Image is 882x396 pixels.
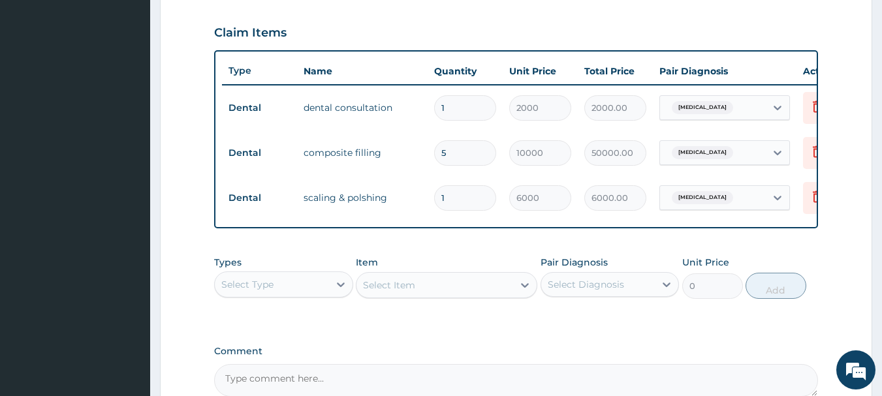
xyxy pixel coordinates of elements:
[222,141,297,165] td: Dental
[796,58,862,84] th: Actions
[682,256,729,269] label: Unit Price
[746,273,806,299] button: Add
[672,191,733,204] span: [MEDICAL_DATA]
[221,278,274,291] div: Select Type
[578,58,653,84] th: Total Price
[7,260,249,306] textarea: Type your message and hit 'Enter'
[214,26,287,40] h3: Claim Items
[428,58,503,84] th: Quantity
[297,58,428,84] th: Name
[356,256,378,269] label: Item
[68,73,219,90] div: Chat with us now
[214,346,819,357] label: Comment
[76,116,180,248] span: We're online!
[672,146,733,159] span: [MEDICAL_DATA]
[222,96,297,120] td: Dental
[24,65,53,98] img: d_794563401_company_1708531726252_794563401
[214,257,242,268] label: Types
[503,58,578,84] th: Unit Price
[541,256,608,269] label: Pair Diagnosis
[548,278,624,291] div: Select Diagnosis
[672,101,733,114] span: [MEDICAL_DATA]
[214,7,245,38] div: Minimize live chat window
[222,186,297,210] td: Dental
[297,185,428,211] td: scaling & polshing
[297,95,428,121] td: dental consultation
[653,58,796,84] th: Pair Diagnosis
[222,59,297,83] th: Type
[297,140,428,166] td: composite filling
